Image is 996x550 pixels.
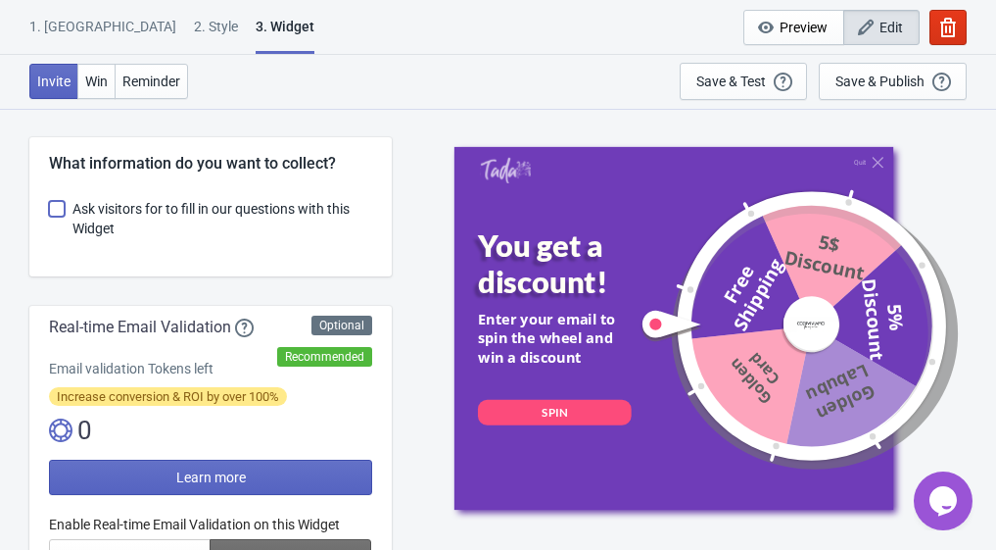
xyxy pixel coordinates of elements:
[277,347,372,367] div: Recommended
[477,227,661,300] div: You get a discount!
[879,20,903,35] span: Edit
[85,74,108,89] span: Win
[835,74,925,89] div: Save & Publish
[72,199,372,238] span: Ask visitors for to fill in our questions with this Widget
[29,64,78,99] button: Invite
[49,415,372,446] div: 0
[49,387,287,406] span: Increase conversion & ROI by over 100%
[122,74,180,89] span: Reminder
[256,17,314,54] div: 3. Widget
[843,10,920,45] button: Edit
[311,316,372,335] div: Optional
[29,17,176,51] div: 1. [GEOGRAPHIC_DATA]
[780,20,828,35] span: Preview
[914,472,976,530] iframe: chat widget
[49,460,372,495] button: Learn more
[477,310,631,368] div: Enter your email to spin the wheel and win a discount
[819,63,967,100] button: Save & Publish
[115,64,188,99] button: Reminder
[49,152,372,175] div: What information do you want to collect?
[680,63,807,100] button: Save & Test
[696,74,766,89] div: Save & Test
[49,359,372,378] div: Email validation Tokens left
[176,470,246,485] span: Learn more
[37,74,71,89] span: Invite
[49,419,72,442] img: tokens.svg
[77,64,116,99] button: Win
[854,159,867,167] div: Quit
[194,17,238,51] div: 2 . Style
[49,316,231,339] span: Real-time Email Validation
[480,157,531,185] a: Tada Shopify App - Exit Intent, Spin to Win Popups, Newsletter Discount Gift Game
[743,10,844,45] button: Preview
[480,157,531,183] img: Tada Shopify App - Exit Intent, Spin to Win Popups, Newsletter Discount Gift Game
[542,405,567,421] div: SPIN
